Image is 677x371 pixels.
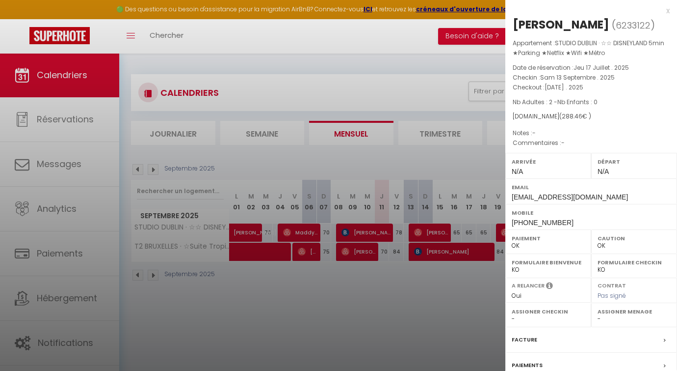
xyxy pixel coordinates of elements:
[513,128,670,138] p: Notes :
[512,307,585,316] label: Assigner Checkin
[598,168,609,175] span: N/A
[513,138,670,148] p: Commentaires :
[513,63,670,73] p: Date de réservation :
[8,4,37,33] button: Ouvrir le widget de chat LiveChat
[513,38,670,58] p: Appartement :
[616,19,651,31] span: 6233122
[513,17,609,32] div: [PERSON_NAME]
[557,98,598,106] span: Nb Enfants : 0
[559,112,591,120] span: ( € )
[562,112,582,120] span: 288.46
[546,282,553,292] i: Sélectionner OUI si vous souhaiter envoyer les séquences de messages post-checkout
[512,335,537,345] label: Facture
[505,5,670,17] div: x
[513,98,598,106] span: Nb Adultes : 2 -
[512,193,628,201] span: [EMAIL_ADDRESS][DOMAIN_NAME]
[545,83,583,91] span: [DATE] . 2025
[513,112,670,121] div: [DOMAIN_NAME]
[598,257,671,267] label: Formulaire Checkin
[512,233,585,243] label: Paiement
[598,157,671,167] label: Départ
[512,219,573,227] span: [PHONE_NUMBER]
[540,73,615,82] span: Sam 13 Septembre . 2025
[573,63,629,72] span: Jeu 17 Juillet . 2025
[598,307,671,316] label: Assigner Menage
[598,282,626,288] label: Contrat
[512,257,585,267] label: Formulaire Bienvenue
[512,360,543,371] label: Paiements
[513,83,670,92] p: Checkout :
[513,73,670,83] p: Checkin :
[512,282,545,290] label: A relancer
[598,233,671,243] label: Caution
[612,18,655,32] span: ( )
[512,168,523,175] span: N/A
[512,182,671,192] label: Email
[598,291,626,300] span: Pas signé
[512,157,585,167] label: Arrivée
[561,139,565,147] span: -
[512,208,671,218] label: Mobile
[532,129,536,137] span: -
[635,327,670,364] iframe: Chat
[513,39,664,57] span: STUDIO DUBLIN · ☆☆ DISNEYLAND 5min ★Parking ★Netflix ★Wifi ★Métro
